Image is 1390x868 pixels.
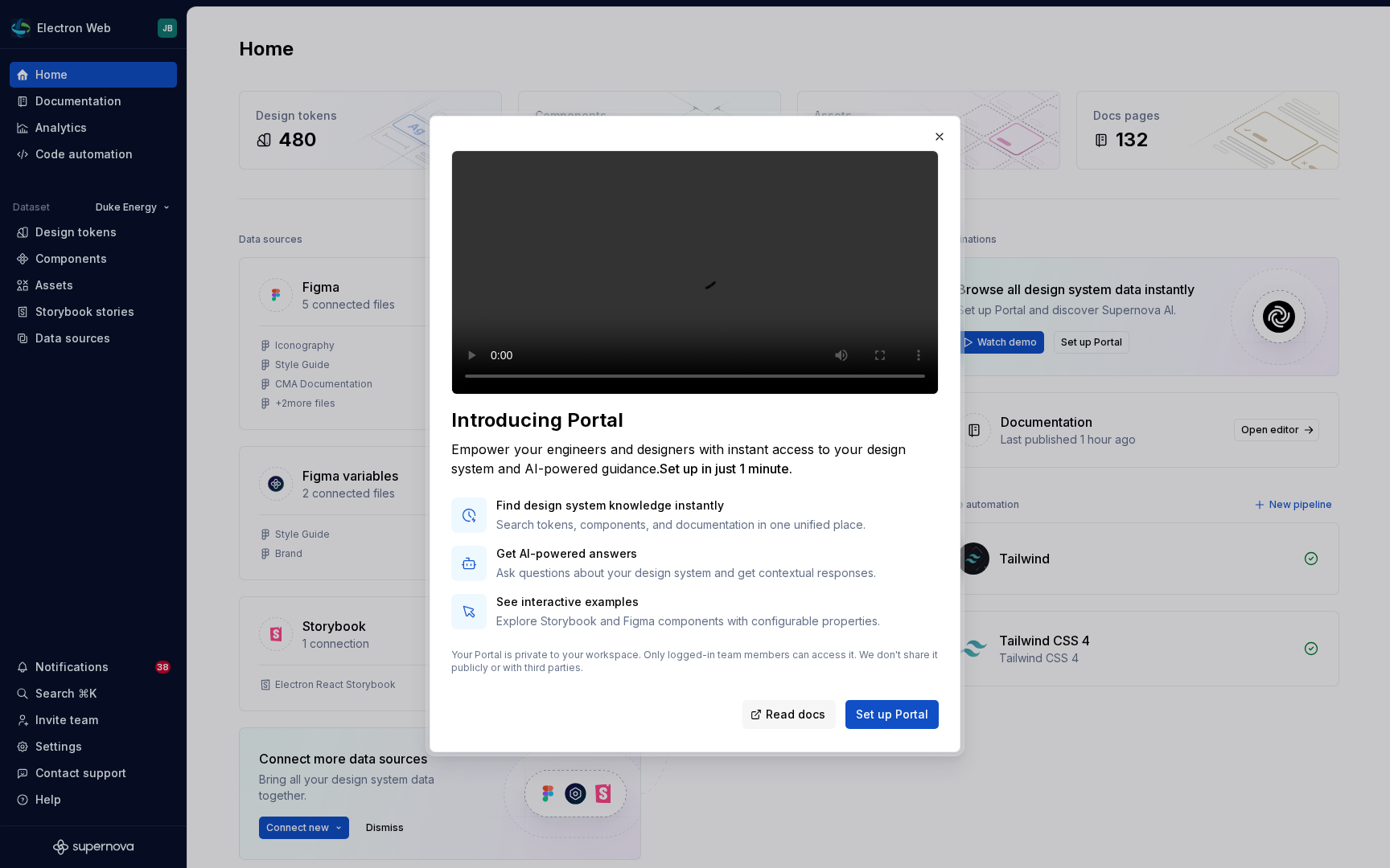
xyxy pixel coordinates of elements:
span: Read docs [766,706,825,723]
p: Find design system knowledge instantly [496,497,866,514]
span: Set up in just 1 minute. [660,461,792,477]
p: See interactive examples [496,594,880,610]
div: Empower your engineers and designers with instant access to your design system and AI-powered gui... [451,440,939,478]
div: Introducing Portal [451,407,939,433]
span: Set up Portal [856,706,928,723]
p: Explore Storybook and Figma components with configurable properties. [496,613,880,629]
p: Ask questions about your design system and get contextual responses. [496,565,876,581]
button: Set up Portal [845,700,939,729]
p: Get AI-powered answers [496,546,876,562]
p: Your Portal is private to your workspace. Only logged-in team members can access it. We don't sha... [451,649,939,674]
p: Search tokens, components, and documentation in one unified place. [496,517,866,533]
a: Read docs [742,700,836,729]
